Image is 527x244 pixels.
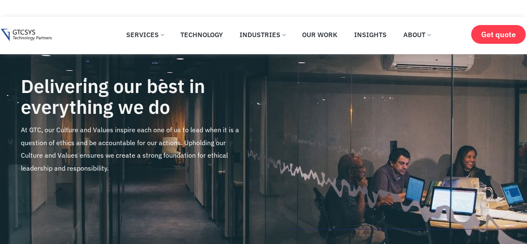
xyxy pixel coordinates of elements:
[1,29,51,42] img: Gtcsys logo
[233,25,292,44] a: Industries
[296,25,344,44] a: Our Work
[348,25,393,44] a: Insights
[21,76,243,117] h4: Delivering our best in everything we do
[21,123,243,174] p: At GTC, our Culture and Values inspire each one of us to lead when it is a question of ethics and...
[397,25,437,44] a: About
[120,25,170,44] a: Services
[475,192,527,231] iframe: chat widget
[174,25,229,44] a: Technology
[481,30,516,39] span: Get quote
[471,25,526,44] a: Get quote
